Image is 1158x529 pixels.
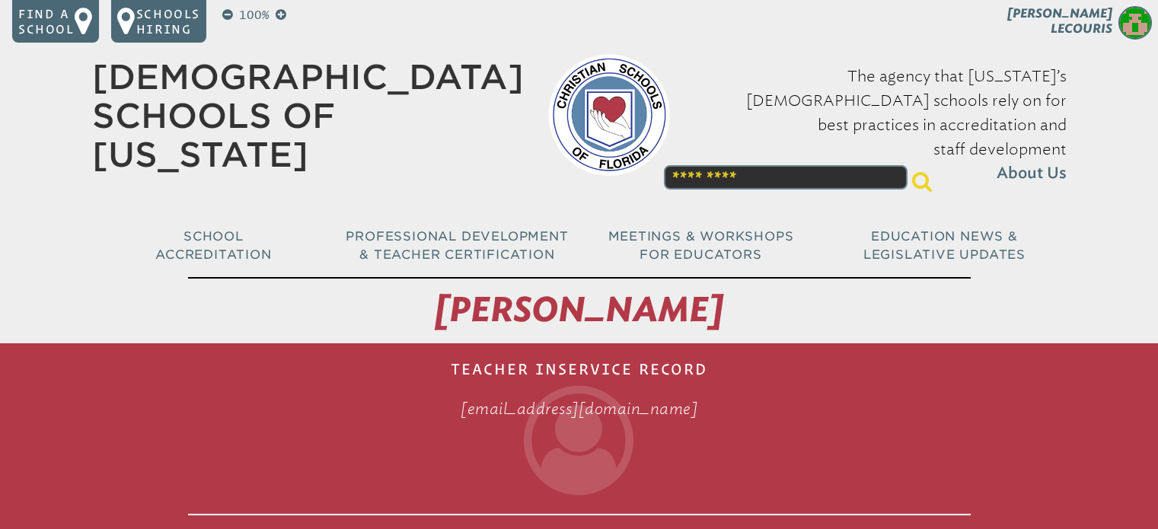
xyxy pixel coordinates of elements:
p: 100% [236,6,273,24]
img: 928195b70fb172cf12a964a59dd449b0 [1118,6,1152,40]
span: Education News & Legislative Updates [863,229,1026,262]
img: csf-logo-web-colors.png [548,54,670,176]
p: Schools Hiring [136,6,200,37]
span: School Accreditation [155,229,271,262]
a: [DEMOGRAPHIC_DATA] Schools of [US_STATE] [92,57,524,174]
h1: Teacher Inservice Record [188,349,971,515]
span: [PERSON_NAME] [435,289,723,330]
span: Professional Development & Teacher Certification [346,229,568,262]
span: About Us [997,161,1067,186]
p: Find a school [18,6,75,37]
span: Meetings & Workshops for Educators [608,229,794,262]
span: [PERSON_NAME] Lecouris [1007,6,1112,36]
p: The agency that [US_STATE]’s [DEMOGRAPHIC_DATA] schools rely on for best practices in accreditati... [694,64,1067,186]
